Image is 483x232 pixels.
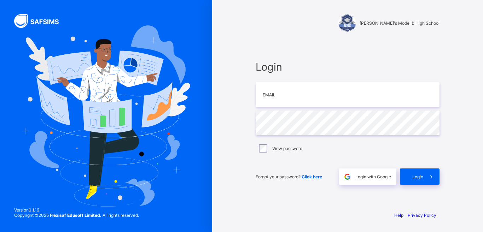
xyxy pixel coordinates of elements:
span: Login [412,174,423,179]
a: Help [394,213,403,218]
a: Click here [302,174,322,179]
img: SAFSIMS Logo [14,14,67,28]
span: [PERSON_NAME]'s Model & High School [360,20,440,26]
span: Forgot your password? [256,174,322,179]
strong: Flexisaf Edusoft Limited. [50,213,101,218]
label: View password [272,146,302,151]
img: Hero Image [22,25,190,206]
span: Login [256,61,440,73]
span: Copyright © 2025 All rights reserved. [14,213,139,218]
span: Login with Google [355,174,391,179]
span: Version 0.1.19 [14,207,139,213]
a: Privacy Policy [408,213,436,218]
img: google.396cfc9801f0270233282035f929180a.svg [343,173,351,181]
